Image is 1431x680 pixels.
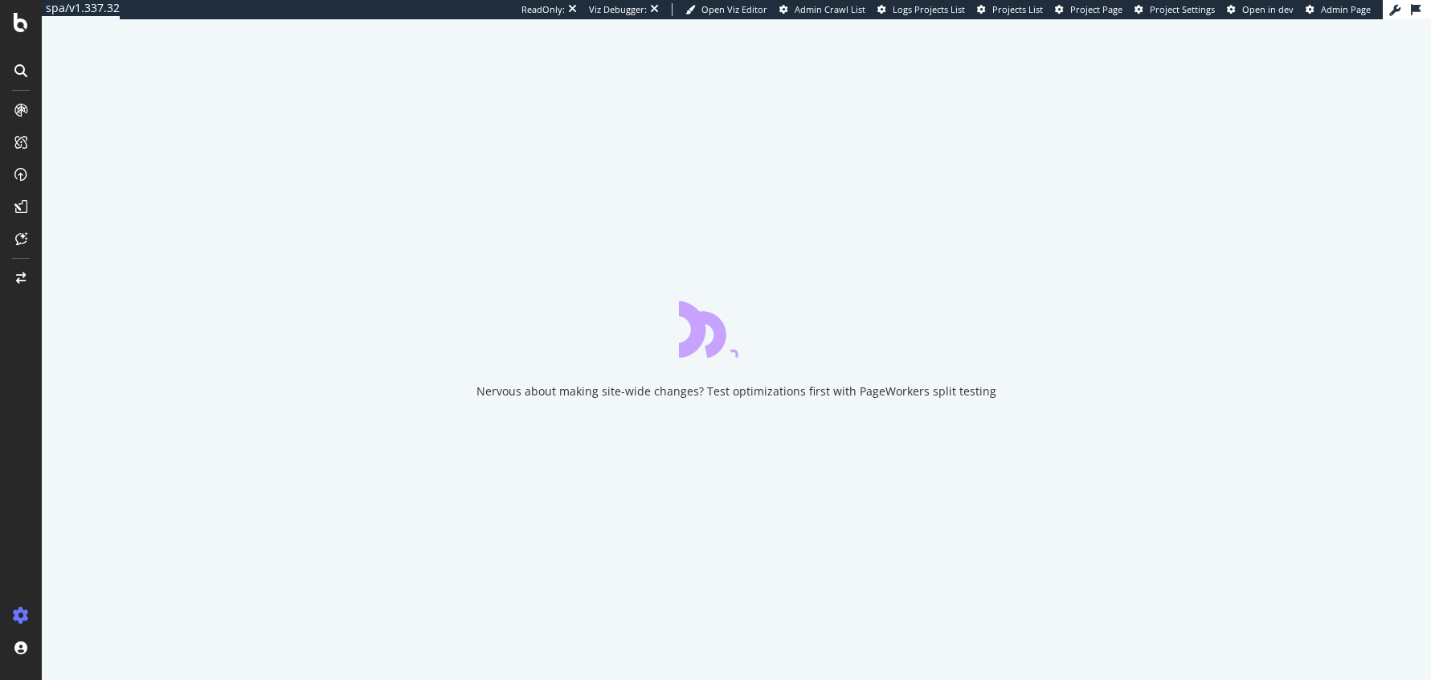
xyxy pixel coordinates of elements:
[476,383,996,399] div: Nervous about making site-wide changes? Test optimizations first with PageWorkers split testing
[992,3,1043,15] span: Projects List
[893,3,965,15] span: Logs Projects List
[521,3,565,16] div: ReadOnly:
[1321,3,1371,15] span: Admin Page
[977,3,1043,16] a: Projects List
[877,3,965,16] a: Logs Projects List
[589,3,647,16] div: Viz Debugger:
[1306,3,1371,16] a: Admin Page
[1227,3,1294,16] a: Open in dev
[1242,3,1294,15] span: Open in dev
[1150,3,1215,15] span: Project Settings
[1135,3,1215,16] a: Project Settings
[795,3,865,15] span: Admin Crawl List
[685,3,767,16] a: Open Viz Editor
[679,300,795,358] div: animation
[779,3,865,16] a: Admin Crawl List
[1055,3,1122,16] a: Project Page
[701,3,767,15] span: Open Viz Editor
[1070,3,1122,15] span: Project Page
